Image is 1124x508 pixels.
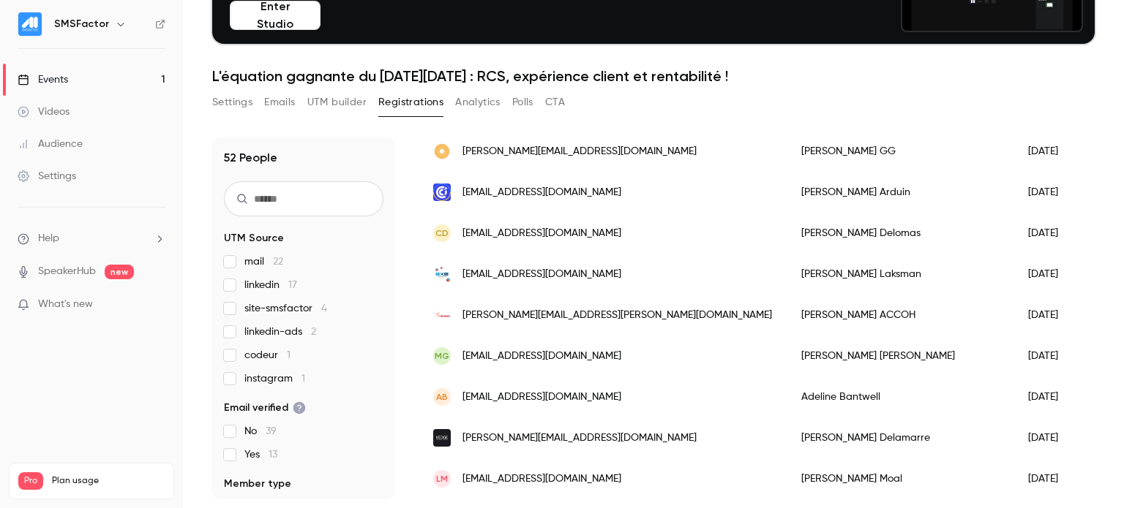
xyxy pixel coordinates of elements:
span: [EMAIL_ADDRESS][DOMAIN_NAME] [462,471,621,487]
span: Pro [18,472,43,490]
span: Plan usage [52,475,165,487]
span: UTM Source [224,231,284,246]
div: [PERSON_NAME] Delomas [787,213,1014,254]
span: linkedin-ads [244,325,316,339]
span: 1 [301,374,305,384]
a: SpeakerHub [38,264,96,279]
button: UTM builder [307,91,367,114]
div: [DATE] [1014,295,1088,335]
span: linkedin [244,278,297,292]
span: [PERSON_NAME][EMAIL_ADDRESS][DOMAIN_NAME] [462,144,697,159]
div: [DATE] [1014,458,1088,499]
div: [PERSON_NAME] GG [787,131,1014,172]
span: LM [436,472,448,485]
div: Adeline Bantwell [787,376,1014,417]
span: No [244,424,277,439]
img: kedgebs.com [433,429,451,447]
button: Analytics [455,91,501,114]
span: 22 [273,257,283,267]
h1: 52 People [224,149,277,167]
div: [PERSON_NAME] Arduin [787,172,1014,213]
div: [PERSON_NAME] Moal [787,458,1014,499]
div: Videos [18,105,70,119]
div: [DATE] [1014,213,1088,254]
span: AB [436,390,448,403]
div: [PERSON_NAME] Delamarre [787,417,1014,458]
h1: L'équation gagnante du [DATE][DATE] : RCS, expérience client et rentabilité ! [212,67,1095,85]
div: [DATE] [1014,417,1088,458]
div: [DATE] [1014,131,1088,172]
span: 1 [287,350,291,360]
div: Settings [18,169,76,183]
div: [PERSON_NAME] ACCOH [787,295,1014,335]
div: [DATE] [1014,376,1088,417]
div: Events [18,72,68,87]
img: SMSFactor [18,12,42,36]
span: instagram [244,371,305,386]
span: Yes [244,447,277,462]
span: [PERSON_NAME][EMAIL_ADDRESS][PERSON_NAME][DOMAIN_NAME] [462,308,772,323]
iframe: Noticeable Trigger [148,298,165,311]
span: [PERSON_NAME][EMAIL_ADDRESS][DOMAIN_NAME] [462,431,697,446]
span: [EMAIL_ADDRESS][DOMAIN_NAME] [462,226,621,241]
span: 39 [266,426,277,436]
button: Enter Studio [230,1,321,30]
span: [EMAIL_ADDRESS][DOMAIN_NAME] [462,185,621,200]
span: Member type [224,477,291,491]
button: Settings [212,91,252,114]
span: MG [435,349,449,363]
li: help-dropdown-opener [18,231,165,246]
span: [EMAIL_ADDRESS][DOMAIN_NAME] [462,349,621,364]
span: 2 [311,327,316,337]
button: Registrations [378,91,443,114]
button: Polls [512,91,533,114]
span: new [105,265,134,279]
span: 17 [288,280,297,290]
span: What's new [38,297,93,312]
span: Email verified [224,401,306,415]
div: [DATE] [1014,335,1088,376]
span: CD [435,227,449,240]
span: [EMAIL_ADDRESS][DOMAIN_NAME] [462,390,621,405]
img: cote-azur.cci.fr [433,183,451,201]
button: Emails [264,91,295,114]
div: Audience [18,137,83,151]
span: [EMAIL_ADDRESS][DOMAIN_NAME] [462,267,621,282]
span: mail [244,254,283,269]
div: [PERSON_NAME] [PERSON_NAME] [787,335,1014,376]
div: [PERSON_NAME] Laksman [787,254,1014,295]
button: CTA [545,91,565,114]
div: [DATE] [1014,254,1088,295]
img: beemenergy.com [433,143,451,160]
div: [DATE] [1014,172,1088,213]
h6: SMSFactor [54,17,109,31]
span: codeur [244,348,291,363]
span: site-smsfactor [244,301,327,316]
span: 13 [269,450,277,460]
img: adkontact.com [433,306,451,324]
span: Help [38,231,59,246]
span: 4 [321,303,327,314]
img: axeinfo.fr [433,265,451,283]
